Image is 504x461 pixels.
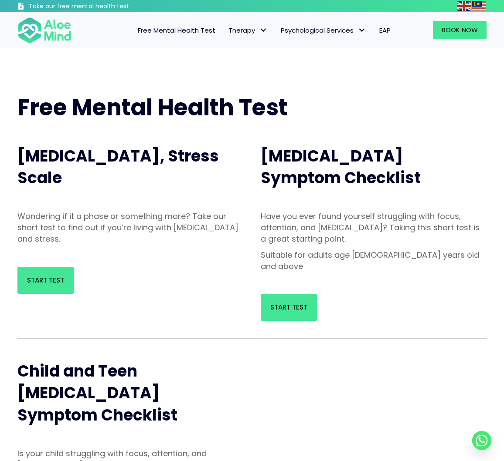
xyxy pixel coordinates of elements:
a: Free Mental Health Test [131,21,222,40]
span: Therapy: submenu [257,24,270,37]
a: Start Test [17,267,74,294]
span: EAP [379,26,391,35]
span: [MEDICAL_DATA] Symptom Checklist [261,145,421,189]
span: Free Mental Health Test [138,26,215,35]
a: EAP [373,21,397,40]
a: TherapyTherapy: submenu [222,21,274,40]
a: Book Now [433,21,487,39]
a: Malay [472,1,487,11]
span: Psychological Services: submenu [356,24,368,37]
span: Start Test [27,276,64,285]
a: Psychological ServicesPsychological Services: submenu [274,21,373,40]
span: Child and Teen [MEDICAL_DATA] Symptom Checklist [17,360,177,426]
img: en [457,1,471,11]
a: Start Test [261,294,317,321]
img: ms [472,1,486,11]
img: Aloe mind Logo [17,17,72,44]
p: Wondering if it a phase or something more? Take our short test to find out if you’re living with ... [17,211,243,245]
a: English [457,1,472,11]
span: [MEDICAL_DATA], Stress Scale [17,145,219,189]
h3: Take our free mental health test [29,2,163,11]
span: Start Test [270,303,307,312]
a: Take our free mental health test [17,2,163,12]
span: Free Mental Health Test [17,91,288,123]
span: Therapy [228,26,268,35]
span: Psychological Services [281,26,366,35]
a: Whatsapp [472,431,491,450]
p: Suitable for adults age [DEMOGRAPHIC_DATA] years old and above [261,249,487,272]
p: Have you ever found yourself struggling with focus, attention, and [MEDICAL_DATA]? Taking this sh... [261,211,487,245]
nav: Menu [80,21,397,40]
span: Book Now [442,25,478,34]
